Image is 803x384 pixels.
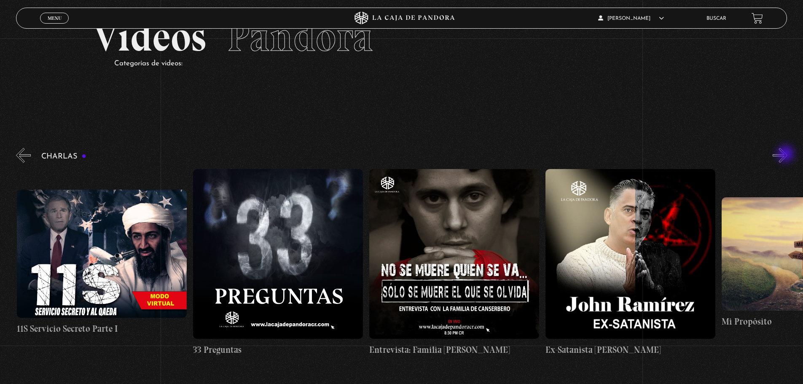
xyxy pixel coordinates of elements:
a: Buscar [706,16,726,21]
a: 33 Preguntas [193,169,363,357]
span: Cerrar [45,23,64,29]
p: Categorías de videos: [114,57,710,70]
a: Ex-Satanista [PERSON_NAME] [545,169,715,357]
button: Next [773,148,787,163]
button: Previous [16,148,31,163]
span: Menu [48,16,62,21]
h2: Videos [93,17,710,57]
a: Entrevista: Familia [PERSON_NAME] [369,169,539,357]
h4: Entrevista: Familia [PERSON_NAME] [369,343,539,357]
span: Pandora [227,13,373,61]
h4: 33 Preguntas [193,343,363,357]
span: [PERSON_NAME] [598,16,664,21]
a: View your shopping cart [752,13,763,24]
a: 11S Servicio Secreto Parte I [17,169,187,357]
h3: Charlas [41,153,86,161]
h4: Ex-Satanista [PERSON_NAME] [545,343,715,357]
h4: 11S Servicio Secreto Parte I [17,322,187,336]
